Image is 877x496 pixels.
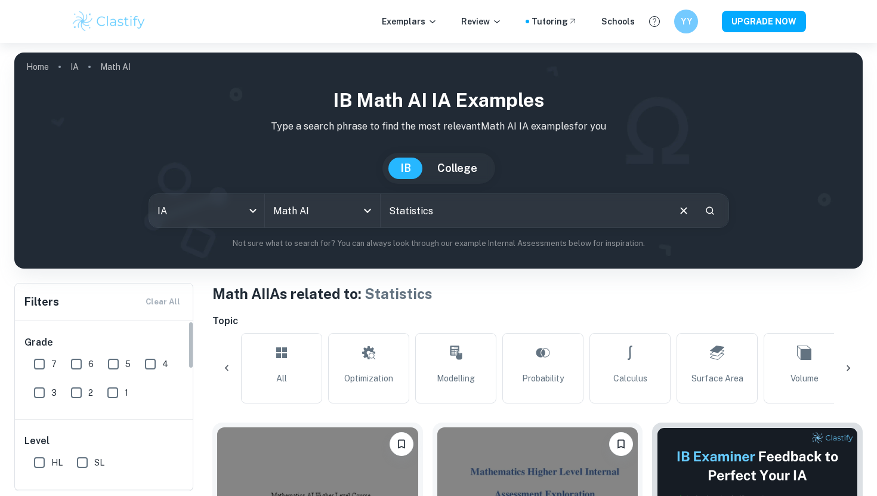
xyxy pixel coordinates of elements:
[24,119,853,134] p: Type a search phrase to find the most relevant Math AI IA examples for you
[24,238,853,249] p: Not sure what to search for? You can always look through our example Internal Assessments below f...
[700,201,720,221] button: Search
[365,285,433,302] span: Statistics
[125,386,128,399] span: 1
[532,15,578,28] a: Tutoring
[162,358,168,371] span: 4
[51,456,63,469] span: HL
[51,358,57,371] span: 7
[24,86,853,115] h1: IB Math AI IA examples
[609,432,633,456] button: Bookmark
[88,386,93,399] span: 2
[149,194,264,227] div: IA
[382,15,437,28] p: Exemplars
[644,11,665,32] button: Help and Feedback
[70,58,79,75] a: IA
[381,194,668,227] input: E.g. voronoi diagrams, IBD candidates spread, music...
[26,58,49,75] a: Home
[24,434,184,448] h6: Level
[14,53,863,269] img: profile cover
[680,15,693,28] h6: YY
[344,372,393,385] span: Optimization
[388,158,423,179] button: IB
[425,158,489,179] button: College
[437,372,475,385] span: Modelling
[88,358,94,371] span: 6
[522,372,564,385] span: Probability
[722,11,806,32] button: UPGRADE NOW
[24,294,59,310] h6: Filters
[212,314,863,328] h6: Topic
[125,358,131,371] span: 5
[601,15,635,28] a: Schools
[613,372,647,385] span: Calculus
[276,372,287,385] span: All
[461,15,502,28] p: Review
[390,432,413,456] button: Bookmark
[51,386,57,399] span: 3
[790,372,819,385] span: Volume
[71,10,147,33] img: Clastify logo
[94,456,104,469] span: SL
[100,60,131,73] p: Math AI
[674,10,698,33] button: YY
[672,199,695,222] button: Clear
[691,372,743,385] span: Surface Area
[359,202,376,219] button: Open
[212,283,863,304] h1: Math AI IAs related to:
[24,335,184,350] h6: Grade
